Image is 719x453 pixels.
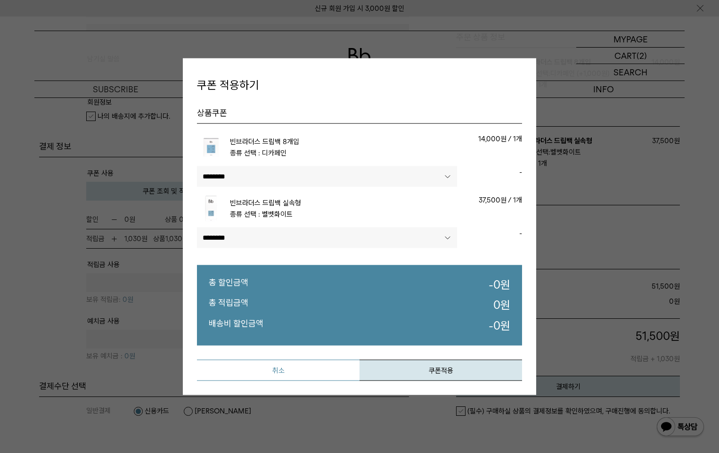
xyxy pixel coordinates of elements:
[230,149,286,157] span: 종류 선택 : 디카페인
[197,77,522,93] h4: 쿠폰 적용하기
[493,319,500,332] strong: 0
[392,194,522,206] p: 37,500원 / 1개
[457,227,522,239] div: -
[197,194,225,223] img: 빈브라더스 드립백 실속형
[457,166,522,178] div: -
[230,138,299,146] a: 빈브라더스 드립백 8개입
[489,277,510,293] dd: - 원
[209,318,263,334] dt: 배송비 할인금액
[230,199,301,207] a: 빈브라더스 드립백 실속형
[209,277,248,293] dt: 총 할인금액
[197,107,522,123] h5: 상품쿠폰
[489,318,510,334] dd: - 원
[493,298,500,312] strong: 0
[493,297,510,313] dd: 원
[359,359,522,380] button: 쿠폰적용
[197,359,359,380] button: 취소
[392,133,522,145] p: 14,000원 / 1개
[230,210,293,218] span: 종류 선택 : 벨벳화이트
[493,278,500,291] strong: 0
[197,133,225,162] img: 빈브라더스 드립백 8개입
[209,297,248,313] dt: 총 적립금액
